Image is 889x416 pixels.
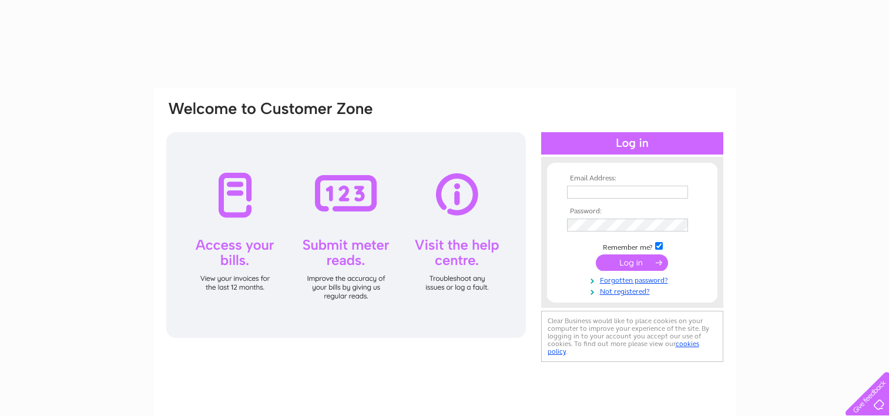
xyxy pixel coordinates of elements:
[596,254,668,271] input: Submit
[564,207,700,216] th: Password:
[567,274,700,285] a: Forgotten password?
[548,340,699,355] a: cookies policy
[564,240,700,252] td: Remember me?
[567,285,700,296] a: Not registered?
[564,175,700,183] th: Email Address:
[541,311,723,362] div: Clear Business would like to place cookies on your computer to improve your experience of the sit...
